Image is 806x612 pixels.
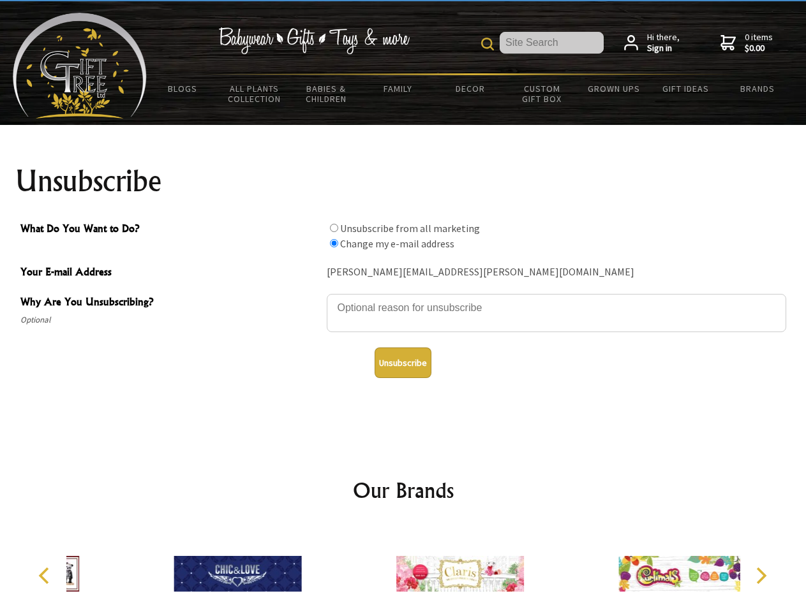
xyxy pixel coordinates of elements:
input: What Do You Want to Do? [330,224,338,232]
a: Grown Ups [578,75,650,102]
span: Optional [20,312,320,328]
a: Hi there,Sign in [624,32,680,54]
span: Why Are You Unsubscribing? [20,294,320,312]
span: Your E-mail Address [20,264,320,282]
label: Unsubscribe from all marketing [340,222,480,235]
a: Family [362,75,435,102]
input: Site Search [500,32,604,54]
input: What Do You Want to Do? [330,239,338,247]
button: Next [747,562,775,590]
a: Decor [434,75,506,102]
img: Babywear - Gifts - Toys & more [218,27,410,54]
div: [PERSON_NAME][EMAIL_ADDRESS][PERSON_NAME][DOMAIN_NAME] [327,263,786,282]
a: BLOGS [147,75,219,102]
strong: Sign in [647,43,680,54]
h1: Unsubscribe [15,166,791,196]
a: Custom Gift Box [506,75,578,112]
a: Gift Ideas [650,75,722,102]
span: 0 items [745,31,773,54]
button: Previous [32,562,60,590]
img: Babyware - Gifts - Toys and more... [13,13,147,119]
a: 0 items$0.00 [720,32,773,54]
a: Brands [722,75,794,102]
img: product search [481,38,494,50]
textarea: Why Are You Unsubscribing? [327,294,786,332]
strong: $0.00 [745,43,773,54]
h2: Our Brands [26,475,781,506]
a: Babies & Children [290,75,362,112]
span: Hi there, [647,32,680,54]
label: Change my e-mail address [340,237,454,250]
button: Unsubscribe [375,347,431,378]
span: What Do You Want to Do? [20,221,320,239]
a: All Plants Collection [219,75,291,112]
